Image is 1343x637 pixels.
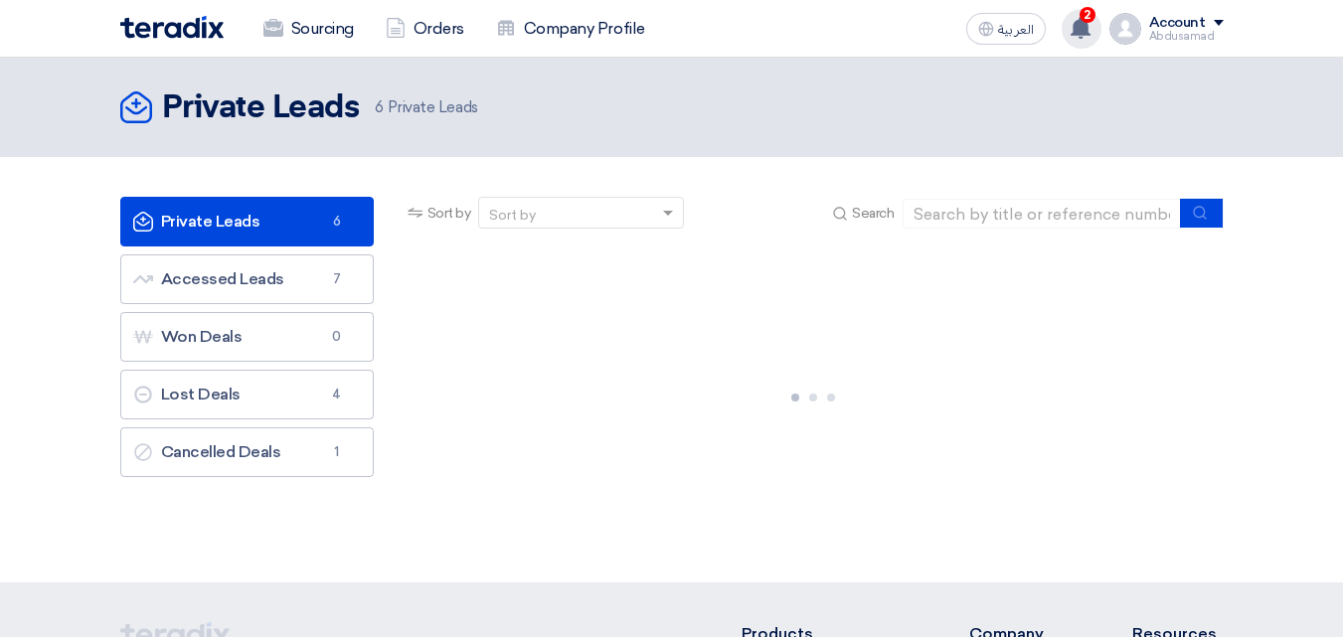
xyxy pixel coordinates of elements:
[489,205,536,226] div: Sort by
[375,96,477,119] span: Private Leads
[120,370,374,419] a: Lost Deals4
[480,7,661,51] a: Company Profile
[325,327,349,347] span: 0
[852,203,894,224] span: Search
[1149,15,1206,32] div: Account
[325,385,349,404] span: 4
[370,7,480,51] a: Orders
[1080,7,1095,23] span: 2
[120,197,374,246] a: Private Leads6
[427,203,471,224] span: Sort by
[120,312,374,362] a: Won Deals0
[248,7,370,51] a: Sourcing
[1149,31,1224,42] div: Abdusamad
[120,427,374,477] a: Cancelled Deals1
[1109,13,1141,45] img: profile_test.png
[966,13,1046,45] button: العربية
[998,23,1034,37] span: العربية
[325,269,349,289] span: 7
[903,199,1181,229] input: Search by title or reference number
[325,212,349,232] span: 6
[162,88,360,128] h2: Private Leads
[325,442,349,462] span: 1
[375,98,384,116] span: 6
[120,254,374,304] a: Accessed Leads7
[120,16,224,39] img: Teradix logo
